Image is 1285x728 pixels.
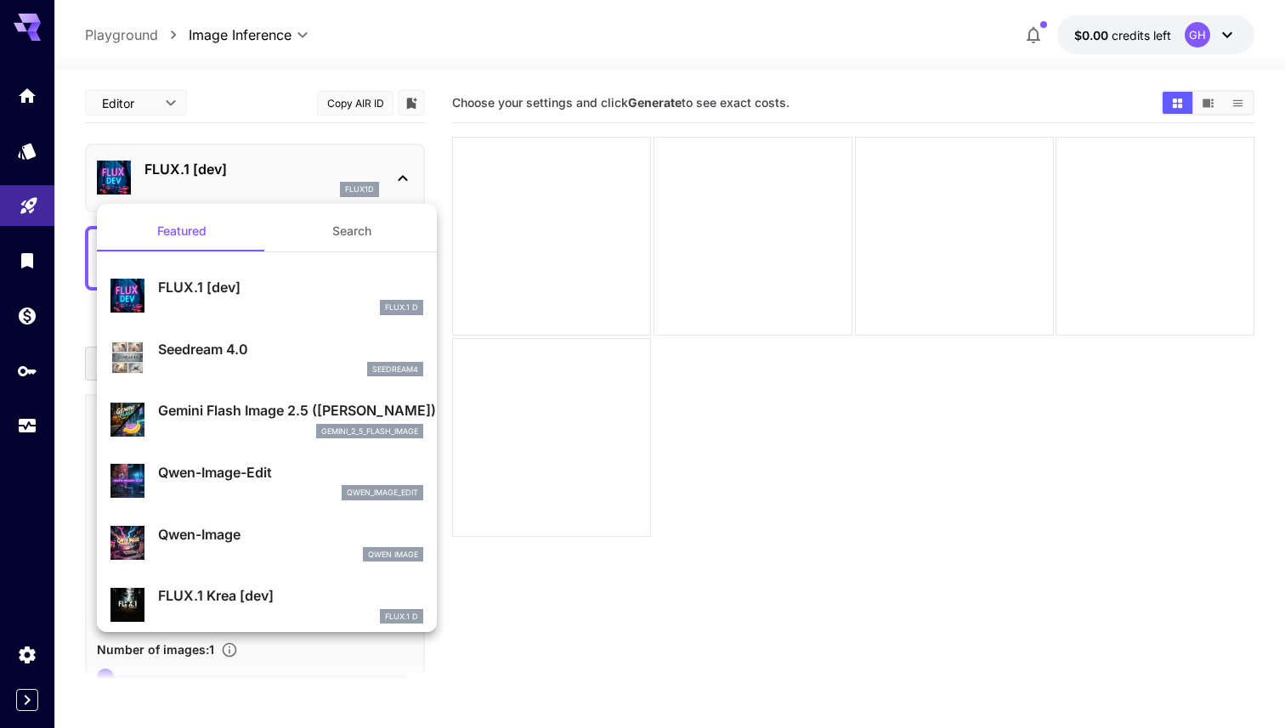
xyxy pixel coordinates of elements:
[385,611,418,623] p: FLUX.1 D
[321,426,418,437] p: gemini_2_5_flash_image
[368,549,418,561] p: Qwen Image
[158,585,423,606] p: FLUX.1 Krea [dev]
[110,270,423,322] div: FLUX.1 [dev]FLUX.1 D
[267,211,437,251] button: Search
[110,455,423,507] div: Qwen-Image-Editqwen_image_edit
[347,487,418,499] p: qwen_image_edit
[158,524,423,545] p: Qwen-Image
[385,302,418,313] p: FLUX.1 D
[110,393,423,445] div: Gemini Flash Image 2.5 ([PERSON_NAME])gemini_2_5_flash_image
[97,211,267,251] button: Featured
[158,462,423,483] p: Qwen-Image-Edit
[158,400,423,420] p: Gemini Flash Image 2.5 ([PERSON_NAME])
[158,339,423,359] p: Seedream 4.0
[110,332,423,384] div: Seedream 4.0seedream4
[372,364,418,375] p: seedream4
[110,578,423,630] div: FLUX.1 Krea [dev]FLUX.1 D
[158,277,423,297] p: FLUX.1 [dev]
[110,517,423,569] div: Qwen-ImageQwen Image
